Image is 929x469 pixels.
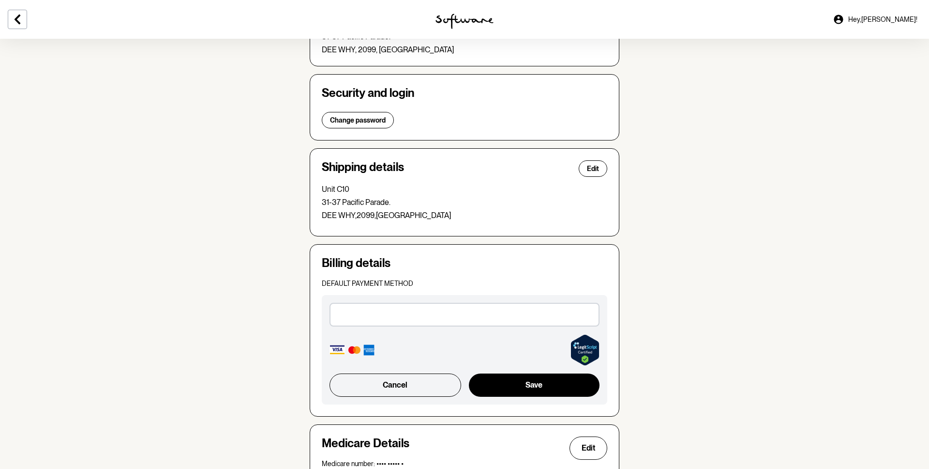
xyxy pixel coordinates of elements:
[579,160,607,177] button: Edit
[469,374,599,397] button: Save
[330,374,461,397] button: Cancel
[322,160,404,177] h4: Shipping details
[587,165,599,173] span: Edit
[827,8,923,31] a: Hey,[PERSON_NAME]!
[322,112,394,128] button: Change password
[322,256,607,270] h4: Billing details
[322,198,607,207] p: 31-37 Pacific Parade.
[322,460,607,468] p: Medicare number: •••• ••••• •
[330,343,376,357] img: Accepted card types: Visa, Mastercard, Amex
[848,16,917,24] span: Hey, [PERSON_NAME] !
[336,310,593,319] iframe: Secure card payment input frame
[330,116,386,125] span: Change password
[569,437,607,460] button: Edit
[435,14,494,29] img: software logo
[322,211,607,220] p: DEE WHY , 2099 , [GEOGRAPHIC_DATA]
[570,334,599,366] img: LegitScript approved
[570,334,599,366] a: Verify LegitScript Approval
[322,280,413,287] span: Default payment method
[322,185,607,194] p: Unit C10
[322,437,409,460] h4: Medicare Details
[582,443,595,453] span: Edit
[322,86,607,100] h4: Security and login
[322,45,607,54] p: DEE WHY, 2099, [GEOGRAPHIC_DATA]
